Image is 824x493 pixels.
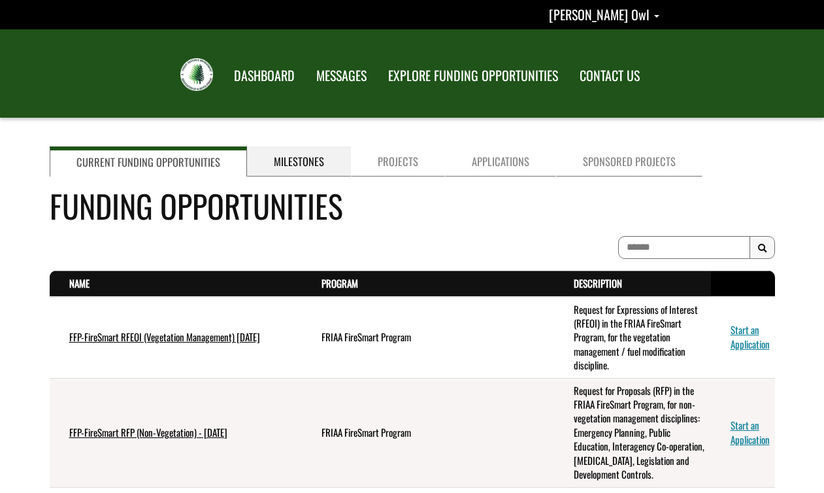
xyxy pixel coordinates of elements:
a: Applications [445,146,556,177]
td: Request for Expressions of Interest (RFEOI) in the FRIAA FireSmart Program, for the vegetation ma... [554,297,711,379]
h4: Funding Opportunities [50,182,775,229]
a: EXPLORE FUNDING OPPORTUNITIES [378,59,568,92]
a: DASHBOARD [224,59,305,92]
button: Search Results [750,236,775,260]
a: Start an Application [731,418,770,446]
a: Milestones [247,146,351,177]
a: FFP-FireSmart RFEOI (Vegetation Management) [DATE] [69,330,260,344]
td: FFP-FireSmart RFEOI (Vegetation Management) July 2025 [50,297,302,379]
a: Description [574,276,622,290]
a: Arthur White Owl [549,5,659,24]
nav: Main Navigation [222,56,650,92]
a: MESSAGES [306,59,376,92]
a: Projects [351,146,445,177]
a: CONTACT US [570,59,650,92]
td: FRIAA FireSmart Program [302,297,554,379]
td: FFP-FireSmart RFP (Non-Vegetation) - July 2025 [50,378,302,487]
a: Name [69,276,90,290]
td: FRIAA FireSmart Program [302,378,554,487]
a: Current Funding Opportunities [50,146,247,177]
input: To search on partial text, use the asterisk (*) wildcard character. [618,236,750,259]
a: Program [321,276,358,290]
a: Start an Application [731,322,770,350]
span: [PERSON_NAME] Owl [549,5,650,24]
td: Request for Proposals (RFP) in the FRIAA FireSmart Program, for non-vegetation management discipl... [554,378,711,487]
a: Sponsored Projects [556,146,702,177]
a: FFP-FireSmart RFP (Non-Vegetation) - [DATE] [69,425,227,439]
img: FRIAA Submissions Portal [180,58,213,91]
